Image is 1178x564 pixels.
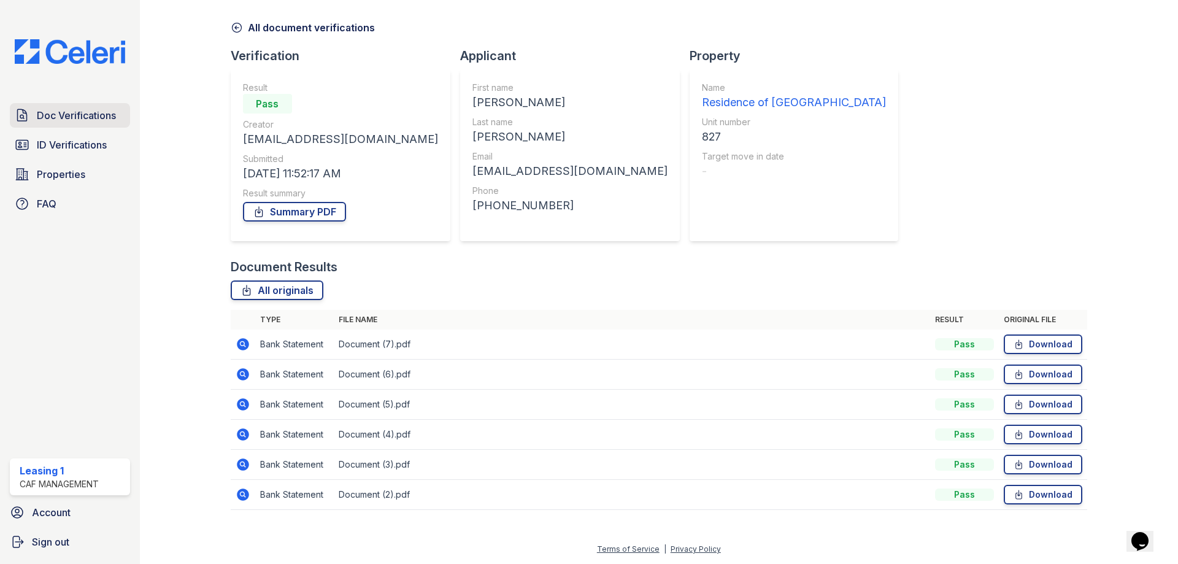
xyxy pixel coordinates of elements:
[999,310,1087,330] th: Original file
[334,420,930,450] td: Document (4).pdf
[5,39,135,64] img: CE_Logo_Blue-a8612792a0a2168367f1c8372b55b34899dd931a85d93a1a3d3e32e68fde9ad4.png
[1004,365,1082,384] a: Download
[1004,455,1082,474] a: Download
[10,162,130,187] a: Properties
[243,165,438,182] div: [DATE] 11:52:17 AM
[935,458,994,471] div: Pass
[243,153,438,165] div: Submitted
[935,338,994,350] div: Pass
[255,420,334,450] td: Bank Statement
[10,103,130,128] a: Doc Verifications
[935,398,994,411] div: Pass
[472,150,668,163] div: Email
[334,390,930,420] td: Document (5).pdf
[460,47,690,64] div: Applicant
[10,191,130,216] a: FAQ
[255,390,334,420] td: Bank Statement
[255,480,334,510] td: Bank Statement
[37,196,56,211] span: FAQ
[5,530,135,554] a: Sign out
[20,478,99,490] div: CAF Management
[334,450,930,480] td: Document (3).pdf
[930,310,999,330] th: Result
[243,82,438,94] div: Result
[1126,515,1166,552] iframe: chat widget
[1004,485,1082,504] a: Download
[334,360,930,390] td: Document (6).pdf
[32,505,71,520] span: Account
[255,330,334,360] td: Bank Statement
[334,480,930,510] td: Document (2).pdf
[231,280,323,300] a: All originals
[32,535,69,549] span: Sign out
[597,544,660,554] a: Terms of Service
[702,82,886,111] a: Name Residence of [GEOGRAPHIC_DATA]
[472,163,668,180] div: [EMAIL_ADDRESS][DOMAIN_NAME]
[255,450,334,480] td: Bank Statement
[472,197,668,214] div: [PHONE_NUMBER]
[702,150,886,163] div: Target move in date
[702,82,886,94] div: Name
[231,20,375,35] a: All document verifications
[20,463,99,478] div: Leasing 1
[1004,334,1082,354] a: Download
[37,137,107,152] span: ID Verifications
[243,202,346,222] a: Summary PDF
[255,360,334,390] td: Bank Statement
[243,94,292,114] div: Pass
[231,258,337,276] div: Document Results
[10,133,130,157] a: ID Verifications
[5,500,135,525] a: Account
[37,167,85,182] span: Properties
[690,47,908,64] div: Property
[935,428,994,441] div: Pass
[472,185,668,197] div: Phone
[702,94,886,111] div: Residence of [GEOGRAPHIC_DATA]
[702,163,886,180] div: -
[935,368,994,381] div: Pass
[1004,425,1082,444] a: Download
[664,544,666,554] div: |
[243,187,438,199] div: Result summary
[255,310,334,330] th: Type
[37,108,116,123] span: Doc Verifications
[231,47,460,64] div: Verification
[472,94,668,111] div: [PERSON_NAME]
[243,131,438,148] div: [EMAIL_ADDRESS][DOMAIN_NAME]
[935,489,994,501] div: Pass
[702,128,886,145] div: 827
[1004,395,1082,414] a: Download
[671,544,721,554] a: Privacy Policy
[334,310,930,330] th: File name
[472,116,668,128] div: Last name
[472,128,668,145] div: [PERSON_NAME]
[702,116,886,128] div: Unit number
[243,118,438,131] div: Creator
[472,82,668,94] div: First name
[334,330,930,360] td: Document (7).pdf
